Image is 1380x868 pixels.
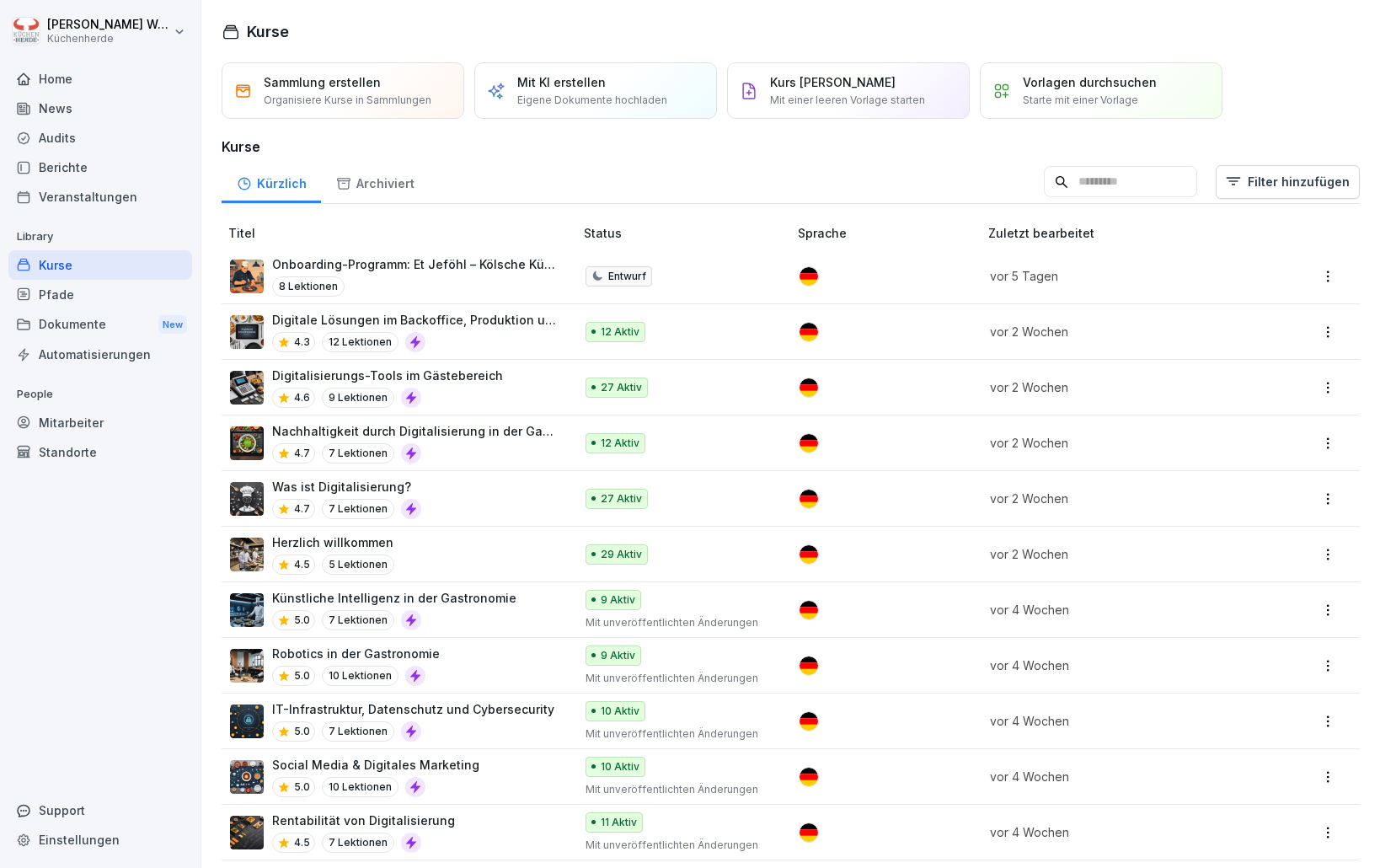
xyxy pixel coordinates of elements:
[8,408,192,437] div: Mitarbeiter
[322,332,398,352] p: 12 Lektionen
[798,224,982,242] p: Sprache
[230,705,264,738] img: f56tjaoqzv3sbdd4hjqdf53s.png
[8,381,192,408] p: People
[990,823,1244,841] p: vor 4 Wochen
[601,547,642,562] p: 29 Aktiv
[608,269,646,284] p: Entwurf
[272,812,455,829] p: Rentabilität von Digitalisierung
[230,315,264,349] img: hdwdeme71ehhejono79v574m.png
[294,835,310,850] p: 4.5
[158,315,187,335] div: New
[800,712,818,731] img: de.svg
[8,340,192,369] a: Automatisierungen
[230,482,264,516] img: y5x905sgboivdubjhbpi2xxs.png
[272,367,503,384] p: Digitalisierungs-Tools im Gästebereich
[8,280,192,309] a: Pfade
[601,815,637,830] p: 11 Aktiv
[1023,93,1138,108] p: Starte mit einer Vorlage
[770,73,896,91] p: Kurs [PERSON_NAME]
[800,490,818,508] img: de.svg
[222,160,321,203] a: Kürzlich
[322,388,394,408] p: 9 Lektionen
[264,73,381,91] p: Sammlung erstellen
[601,436,639,451] p: 12 Aktiv
[272,756,479,774] p: Social Media & Digitales Marketing
[1216,165,1360,199] button: Filter hinzufügen
[8,123,192,153] a: Audits
[8,825,192,855] a: Einstellungen
[272,589,516,607] p: Künstliche Intelligenz in der Gastronomie
[294,557,310,572] p: 4.5
[228,224,577,242] p: Titel
[322,666,398,686] p: 10 Lektionen
[272,533,394,551] p: Herzlich willkommen
[990,267,1244,285] p: vor 5 Tagen
[47,33,170,45] p: Küchenherde
[230,816,264,849] img: s58p4tk7j65zrcqyl2up43sg.png
[264,93,431,108] p: Organisiere Kurse in Sammlungen
[272,255,557,273] p: Onboarding-Programm: Et Jeföhl – Kölsche Küche neu gedacht
[990,323,1244,340] p: vor 2 Wochen
[322,443,394,463] p: 7 Lektionen
[800,545,818,564] img: de.svg
[294,780,310,795] p: 5.0
[8,64,192,94] a: Home
[8,94,192,123] a: News
[517,73,606,91] p: Mit KI erstellen
[8,437,192,467] a: Standorte
[230,426,264,460] img: b4v4bxp9jqg7hrh1pj61uj98.png
[322,610,394,630] p: 7 Lektionen
[8,250,192,280] a: Kurse
[990,434,1244,452] p: vor 2 Wochen
[601,648,635,663] p: 9 Aktiv
[294,613,310,628] p: 5.0
[272,645,440,662] p: Robotics in der Gastronomie
[294,446,310,461] p: 4.7
[601,324,639,340] p: 12 Aktiv
[294,335,310,350] p: 4.3
[8,223,192,250] p: Library
[272,422,557,440] p: Nachhaltigkeit durch Digitalisierung in der Gastronomie
[770,93,925,108] p: Mit einer leeren Vorlage starten
[230,371,264,405] img: u5o6hwt2vfcozzv2rxj2ipth.png
[230,538,264,571] img: f6jfeywlzi46z76yezuzl69o.png
[601,704,639,719] p: 10 Aktiv
[321,160,429,203] a: Archiviert
[322,777,398,797] p: 10 Lektionen
[272,700,554,718] p: IT-Infrastruktur, Datenschutz und Cybersecurity
[800,323,818,341] img: de.svg
[586,671,771,686] p: Mit unveröffentlichten Änderungen
[294,501,310,517] p: 4.7
[800,823,818,842] img: de.svg
[990,712,1244,730] p: vor 4 Wochen
[230,760,264,794] img: idnluj06p1d8bvcm9586ib54.png
[8,309,192,340] a: DokumenteNew
[586,838,771,853] p: Mit unveröffentlichten Änderungen
[800,378,818,397] img: de.svg
[584,224,791,242] p: Status
[322,721,394,742] p: 7 Lektionen
[601,491,642,506] p: 27 Aktiv
[8,796,192,825] div: Support
[800,434,818,453] img: de.svg
[990,490,1244,507] p: vor 2 Wochen
[294,724,310,739] p: 5.0
[586,615,771,630] p: Mit unveröffentlichten Änderungen
[800,601,818,619] img: de.svg
[230,593,264,627] img: ivkgprbnrw7vv10q8ezsqqeo.png
[230,260,264,293] img: xu6l737wakikim15m16l3o4n.png
[990,378,1244,396] p: vor 2 Wochen
[990,656,1244,674] p: vor 4 Wochen
[8,182,192,212] a: Veranstaltungen
[8,153,192,182] a: Berichte
[586,726,771,742] p: Mit unveröffentlichten Änderungen
[272,311,557,329] p: Digitale Lösungen im Backoffice, Produktion und Mitarbeiter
